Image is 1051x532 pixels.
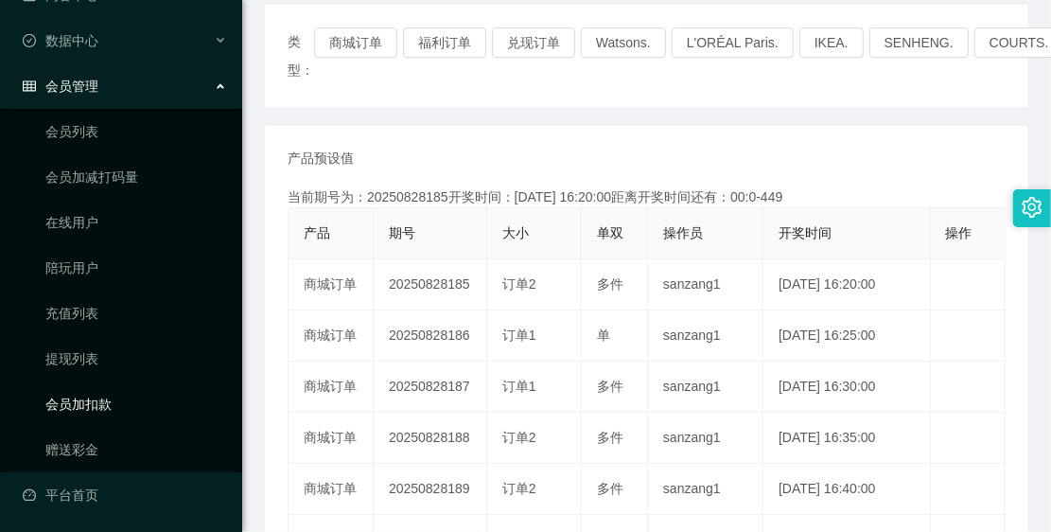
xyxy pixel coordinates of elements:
[1022,197,1042,218] i: 图标: setting
[597,328,610,343] span: 单
[672,27,794,58] button: L'ORÉAL Paris.
[946,225,972,240] span: 操作
[403,27,486,58] button: 福利订单
[374,464,487,515] td: 20250828189
[289,464,374,515] td: 商城订单
[289,259,374,310] td: 商城订单
[869,27,969,58] button: SENHENG.
[23,79,98,94] span: 会员管理
[374,362,487,413] td: 20250828187
[45,113,227,151] a: 会员列表
[648,362,763,413] td: sanzang1
[23,34,36,47] i: 图标: check-circle-o
[288,27,314,84] span: 类型：
[389,225,415,240] span: 期号
[597,225,623,240] span: 单双
[581,27,666,58] button: Watsons.
[304,225,330,240] span: 产品
[597,481,623,496] span: 多件
[289,362,374,413] td: 商城订单
[663,225,703,240] span: 操作员
[763,310,930,362] td: [DATE] 16:25:00
[648,310,763,362] td: sanzang1
[45,385,227,423] a: 会员加扣款
[779,225,832,240] span: 开奖时间
[314,27,397,58] button: 商城订单
[502,430,536,445] span: 订单2
[648,464,763,515] td: sanzang1
[374,259,487,310] td: 20250828185
[502,379,536,394] span: 订单1
[23,80,36,93] i: 图标: table
[502,225,529,240] span: 大小
[289,310,374,362] td: 商城订单
[597,276,623,292] span: 多件
[45,431,227,469] a: 赠送彩金
[288,149,354,168] span: 产品预设值
[492,27,575,58] button: 兑现订单
[597,379,623,394] span: 多件
[597,430,623,445] span: 多件
[289,413,374,464] td: 商城订单
[288,187,1006,207] div: 当前期号为：20250828185开奖时间：[DATE] 16:20:00距离开奖时间还有：00:0-449
[374,310,487,362] td: 20250828186
[763,362,930,413] td: [DATE] 16:30:00
[374,413,487,464] td: 20250828188
[45,158,227,196] a: 会员加减打码量
[763,413,930,464] td: [DATE] 16:35:00
[23,476,227,514] a: 图标: dashboard平台首页
[502,328,536,343] span: 订单1
[45,340,227,378] a: 提现列表
[763,464,930,515] td: [DATE] 16:40:00
[45,204,227,241] a: 在线用户
[502,276,536,292] span: 订单2
[45,249,227,287] a: 陪玩用户
[763,259,930,310] td: [DATE] 16:20:00
[648,259,763,310] td: sanzang1
[23,33,98,48] span: 数据中心
[648,413,763,464] td: sanzang1
[799,27,864,58] button: IKEA.
[502,481,536,496] span: 订单2
[45,294,227,332] a: 充值列表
